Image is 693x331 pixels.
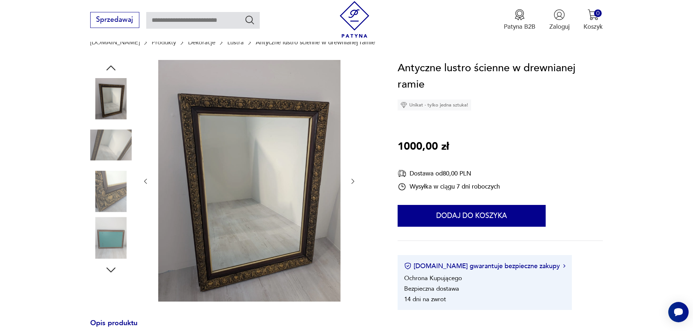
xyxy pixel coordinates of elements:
p: 1000,00 zł [398,138,449,155]
img: Zdjęcie produktu Antyczne lustro ścienne w drewnianej ramie [90,217,132,258]
a: Dekoracje [188,39,215,46]
li: 14 dni na zwrot [404,295,446,303]
p: Koszyk [584,23,603,31]
div: 0 [594,9,602,17]
div: Unikat - tylko jedna sztuka! [398,100,471,110]
button: Szukaj [244,15,255,25]
div: Wysyłka w ciągu 7 dni roboczych [398,182,500,191]
h1: Antyczne lustro ścienne w drewnianej ramie [398,60,603,93]
a: Sprzedawaj [90,17,139,23]
p: Patyna B2B [504,23,535,31]
button: [DOMAIN_NAME] gwarantuje bezpieczne zakupy [404,262,565,271]
img: Ikona certyfikatu [404,262,411,270]
button: Dodaj do koszyka [398,205,546,227]
a: Ikona medaluPatyna B2B [504,9,535,31]
a: Lustra [227,39,244,46]
p: Zaloguj [549,23,570,31]
div: Dostawa od 80,00 PLN [398,169,500,178]
img: Ikona strzałki w prawo [563,264,565,268]
a: Produkty [152,39,176,46]
button: Zaloguj [549,9,570,31]
img: Patyna - sklep z meblami i dekoracjami vintage [336,1,373,38]
iframe: Smartsupp widget button [668,302,689,322]
img: Zdjęcie produktu Antyczne lustro ścienne w drewnianej ramie [158,60,340,302]
button: 0Koszyk [584,9,603,31]
img: Ikona koszyka [588,9,599,20]
img: Ikonka użytkownika [554,9,565,20]
button: Sprzedawaj [90,12,139,28]
li: Ochrona Kupującego [404,274,462,282]
p: Antyczne lustro ścienne w drewnianej ramie [256,39,375,46]
img: Zdjęcie produktu Antyczne lustro ścienne w drewnianej ramie [90,124,132,166]
img: Ikona diamentu [401,102,407,108]
button: Patyna B2B [504,9,535,31]
img: Ikona medalu [514,9,525,20]
li: Bezpieczna dostawa [404,284,459,293]
a: [DOMAIN_NAME] [90,39,140,46]
img: Zdjęcie produktu Antyczne lustro ścienne w drewnianej ramie [90,171,132,212]
img: Zdjęcie produktu Antyczne lustro ścienne w drewnianej ramie [90,78,132,120]
img: Ikona dostawy [398,169,406,178]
